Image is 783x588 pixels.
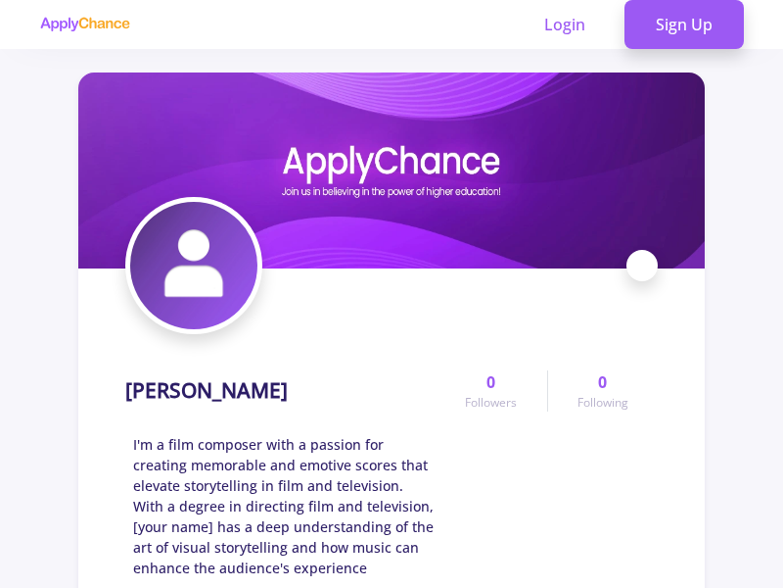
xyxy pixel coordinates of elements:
img: Alireza Hosseiniavatar [130,202,257,329]
img: applychance logo text only [39,17,130,32]
img: Alireza Hosseinicover image [78,73,705,269]
span: I'm a film composer with a passion for creating memorable and emotive scores that elevate storyte... [133,434,436,578]
a: 0Following [547,370,658,412]
span: 0 [486,370,495,394]
a: 0Followers [436,370,546,412]
span: 0 [598,370,607,394]
span: Following [577,394,628,412]
h1: [PERSON_NAME] [125,378,288,403]
span: Followers [465,394,517,412]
